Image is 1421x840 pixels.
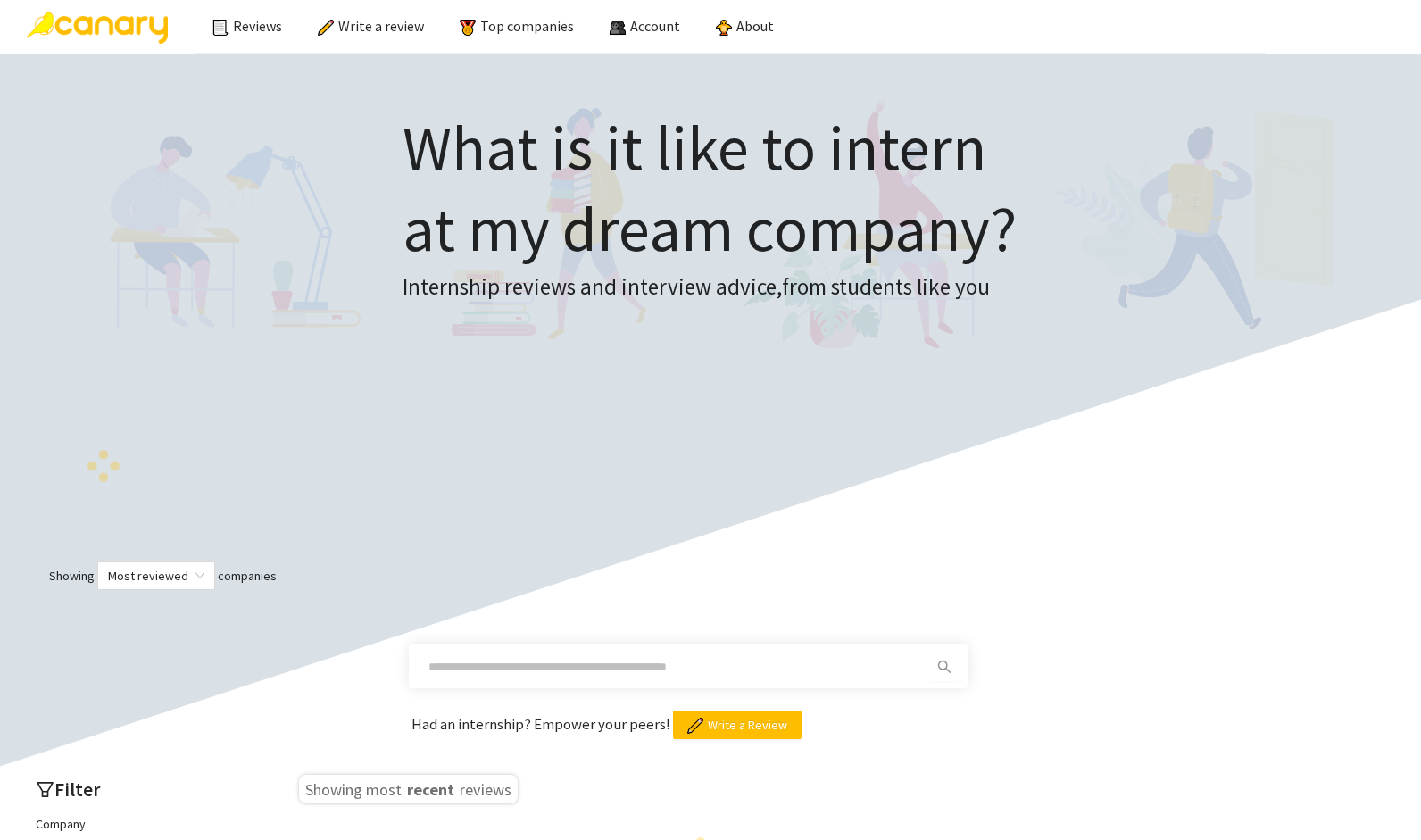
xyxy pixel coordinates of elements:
span: at my dream company? [403,189,1017,268]
span: Most reviewed [108,562,204,589]
span: Had an internship? Empower your peers! [411,714,673,734]
button: search [930,653,959,681]
a: Top companies [460,17,574,35]
span: recent [405,777,456,798]
button: Write a Review [673,711,802,739]
h3: Internship reviews and interview advice, from students like you [403,270,1017,305]
label: Company [36,814,86,834]
a: About [716,17,774,35]
a: Write a review [318,17,424,35]
span: Write a Review [708,715,787,735]
a: Reviews [212,17,282,35]
img: people.png [610,20,626,36]
span: search [931,660,958,674]
img: pencil.png [687,718,703,734]
span: filter [36,780,54,799]
h2: Filter [36,775,268,804]
img: Canary Logo [27,12,168,44]
div: Showing companies [18,561,1403,590]
h3: Showing most reviews [299,775,518,803]
span: Account [630,17,680,35]
h1: What is it like to intern [403,107,1017,270]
